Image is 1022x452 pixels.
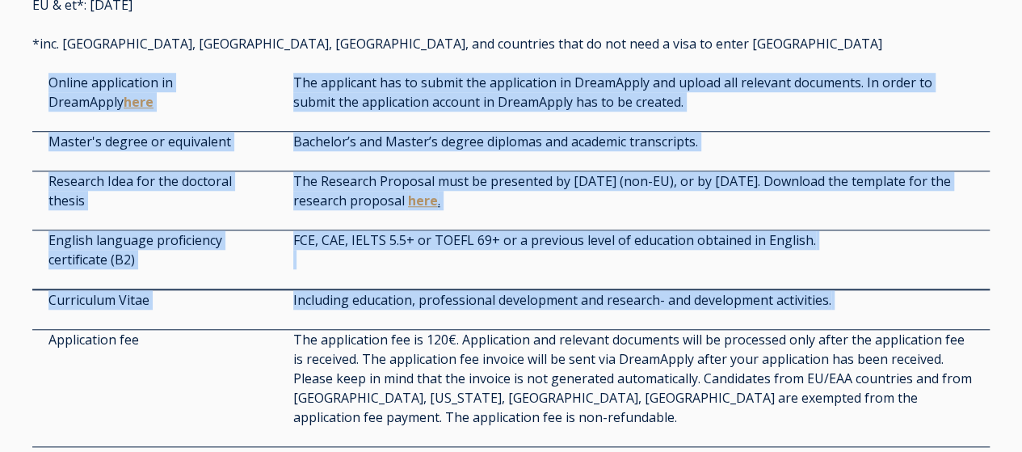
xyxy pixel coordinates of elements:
[48,133,231,150] span: Master's degree or equivalent
[438,192,440,209] a: .
[293,172,951,209] span: The Research Proposal must be presented by [DATE] (non-EU), or by [DATE]. Download the template f...
[293,74,932,111] span: The applicant has to submit the application in DreamApply and upload all relevant documents. In o...
[48,230,240,269] p: English language proficiency certificate (B2)
[293,230,974,269] p: FCE, CAE, IELTS 5.5+ or TOEFL 69+ or a previous level of education obtained in English.
[48,291,149,309] span: Curriculum Vitae
[408,192,438,209] a: here
[48,172,232,209] span: Research Idea for the doctoral thesis
[293,331,972,426] span: The application fee is 120€. Application and relevant documents will be processed only after the ...
[293,291,831,309] span: Including education, professional development and research- and development activities.
[372,192,440,209] span: posal
[124,93,154,111] a: here
[293,133,698,150] span: Bachelor’s and Master’s degree diplomas and academic transcripts.
[48,331,139,349] span: Application fee
[48,74,173,111] span: Online application in DreamApply
[32,35,882,53] span: *inc. [GEOGRAPHIC_DATA], [GEOGRAPHIC_DATA], [GEOGRAPHIC_DATA], and countries that do not need a v...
